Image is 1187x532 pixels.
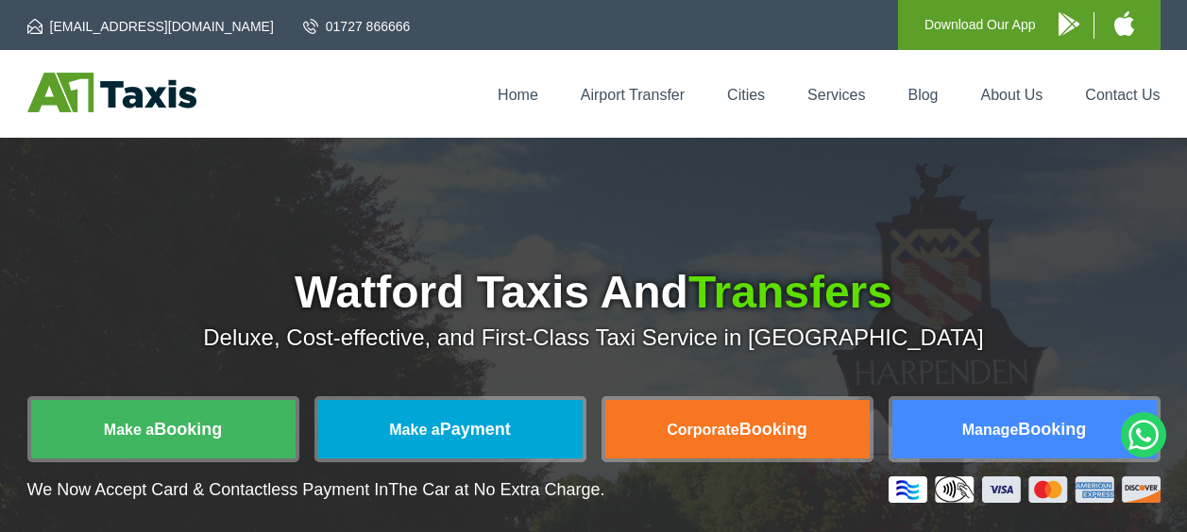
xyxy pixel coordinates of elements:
a: [EMAIL_ADDRESS][DOMAIN_NAME] [27,17,274,36]
img: A1 Taxis iPhone App [1114,11,1134,36]
span: Manage [962,422,1019,438]
p: We Now Accept Card & Contactless Payment In [27,480,605,500]
span: The Car at No Extra Charge. [388,480,604,499]
a: Home [498,87,538,103]
p: Deluxe, Cost-effective, and First-Class Taxi Service in [GEOGRAPHIC_DATA] [27,324,1161,351]
img: A1 Taxis St Albans LTD [27,73,196,112]
span: Make a [104,422,154,438]
span: Make a [389,422,439,438]
a: 01727 866666 [303,17,411,36]
a: CorporateBooking [605,400,870,458]
a: Services [807,87,865,103]
img: A1 Taxis Android App [1059,12,1079,36]
a: Cities [727,87,765,103]
img: Credit And Debit Cards [889,476,1161,503]
a: Make aPayment [318,400,583,458]
a: Blog [907,87,938,103]
a: Contact Us [1085,87,1160,103]
span: Transfers [688,267,892,317]
a: Airport Transfer [581,87,685,103]
p: Download Our App [924,13,1036,37]
a: ManageBooking [892,400,1157,458]
a: Make aBooking [31,400,296,458]
a: About Us [981,87,1043,103]
span: Corporate [667,422,738,438]
h1: Watford Taxis And [27,270,1161,315]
